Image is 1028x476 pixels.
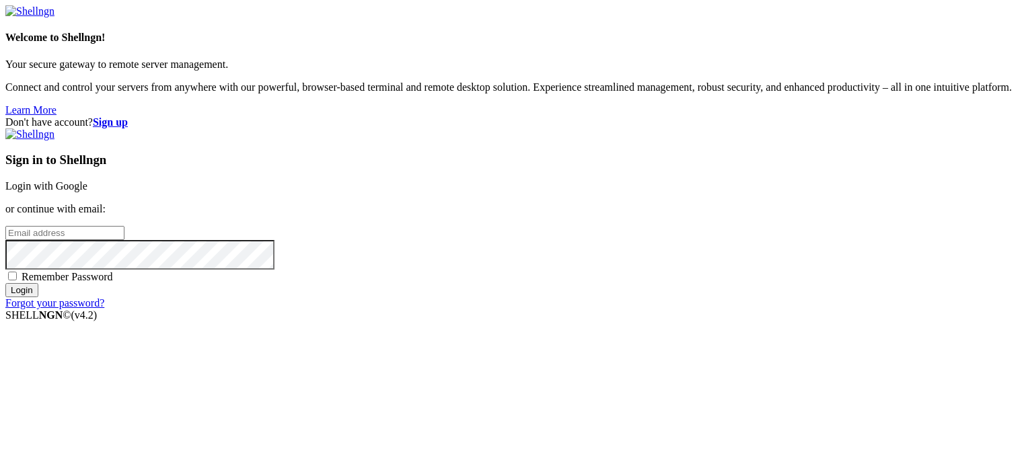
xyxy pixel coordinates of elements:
b: NGN [39,309,63,321]
input: Email address [5,226,124,240]
p: or continue with email: [5,203,1023,215]
span: 4.2.0 [71,309,98,321]
p: Your secure gateway to remote server management. [5,58,1023,71]
span: SHELL © [5,309,97,321]
a: Sign up [93,116,128,128]
input: Login [5,283,38,297]
a: Forgot your password? [5,297,104,309]
a: Learn More [5,104,57,116]
a: Login with Google [5,180,87,192]
h4: Welcome to Shellngn! [5,32,1023,44]
p: Connect and control your servers from anywhere with our powerful, browser-based terminal and remo... [5,81,1023,93]
input: Remember Password [8,272,17,280]
img: Shellngn [5,128,54,141]
span: Remember Password [22,271,113,282]
img: Shellngn [5,5,54,17]
h3: Sign in to Shellngn [5,153,1023,167]
div: Don't have account? [5,116,1023,128]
